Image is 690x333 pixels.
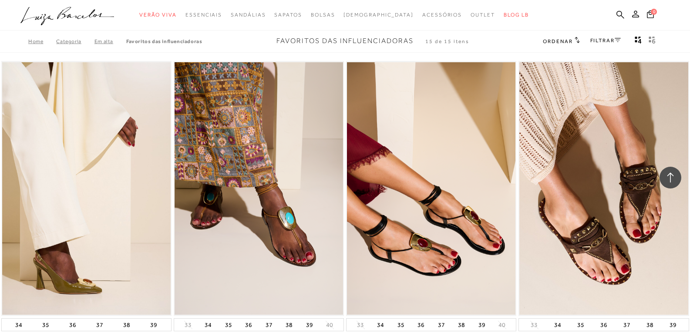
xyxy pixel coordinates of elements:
[528,321,540,329] button: 33
[347,62,515,315] a: RASTEIRA TIPO TIRA EM COURO PRETO COM PEDRA VERMELHA E AMARRAÇÃO RASTEIRA TIPO TIRA EM COURO PRET...
[274,12,302,18] span: Sapatos
[139,7,177,23] a: noSubCategoriesText
[185,7,222,23] a: noSubCategoriesText
[121,319,133,331] button: 38
[182,321,194,329] button: 33
[231,12,266,18] span: Sandálias
[202,319,214,331] button: 34
[598,319,610,331] button: 36
[347,62,515,315] img: RASTEIRA TIPO TIRA EM COURO PRETO COM PEDRA VERMELHA E AMARRAÇÃO
[422,7,462,23] a: noSubCategoriesText
[231,7,266,23] a: noSubCategoriesText
[13,319,25,331] button: 34
[354,321,367,329] button: 33
[94,319,106,331] button: 37
[40,319,52,331] button: 35
[303,319,316,331] button: 39
[519,62,688,315] img: RASTEIRA DE DEDO EM CAMURÇA CAFÉ COM APLICAÇÕES METÁLICAS
[519,62,688,315] a: RASTEIRA DE DEDO EM CAMURÇA CAFÉ COM APLICAÇÕES METÁLICAS RASTEIRA DE DEDO EM CAMURÇA CAFÉ COM AP...
[422,12,462,18] span: Acessórios
[415,319,427,331] button: 36
[242,319,255,331] button: 36
[644,10,656,21] button: 0
[67,319,79,331] button: 36
[311,7,335,23] a: noSubCategoriesText
[126,38,202,44] a: Favoritos das Influenciadoras
[471,7,495,23] a: noSubCategoriesText
[283,319,295,331] button: 38
[323,321,336,329] button: 40
[343,12,414,18] span: [DEMOGRAPHIC_DATA]
[504,12,529,18] span: BLOG LB
[274,7,302,23] a: noSubCategoriesText
[28,38,56,44] a: Home
[476,319,488,331] button: 39
[504,7,529,23] a: BLOG LB
[395,319,407,331] button: 35
[185,12,222,18] span: Essenciais
[575,319,587,331] button: 35
[543,38,572,44] span: Ordenar
[455,319,468,331] button: 38
[496,321,508,329] button: 40
[646,36,658,47] button: gridText6Desc
[263,319,275,331] button: 37
[435,319,448,331] button: 37
[552,319,564,331] button: 34
[471,12,495,18] span: Outlet
[148,319,160,331] button: 39
[276,37,414,45] span: Favoritos das Influenciadoras
[2,62,171,315] a: SCARPIN SLINGBACK EM VERNIZ VERDE ASPARGO COM APLIQUE METÁLICO E SALTO FLARE SCARPIN SLINGBACK EM...
[632,36,644,47] button: Mostrar 4 produtos por linha
[139,12,177,18] span: Verão Viva
[644,319,656,331] button: 38
[425,38,469,44] span: 15 de 15 itens
[222,319,235,331] button: 35
[621,319,633,331] button: 37
[56,38,94,44] a: Categoria
[2,62,171,315] img: SCARPIN SLINGBACK EM VERNIZ VERDE ASPARGO COM APLIQUE METÁLICO E SALTO FLARE
[590,37,621,44] a: FILTRAR
[343,7,414,23] a: noSubCategoriesText
[94,38,126,44] a: Em alta
[311,12,335,18] span: Bolsas
[175,62,343,315] img: RASTEIRA TIPO TIRA EM COURO CARAMELO COM PEDRA TURQUESA E AMARRAÇÃO
[175,62,343,315] a: RASTEIRA TIPO TIRA EM COURO CARAMELO COM PEDRA TURQUESA E AMARRAÇÃO RASTEIRA TIPO TIRA EM COURO C...
[667,319,679,331] button: 39
[374,319,387,331] button: 34
[651,9,657,15] span: 0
